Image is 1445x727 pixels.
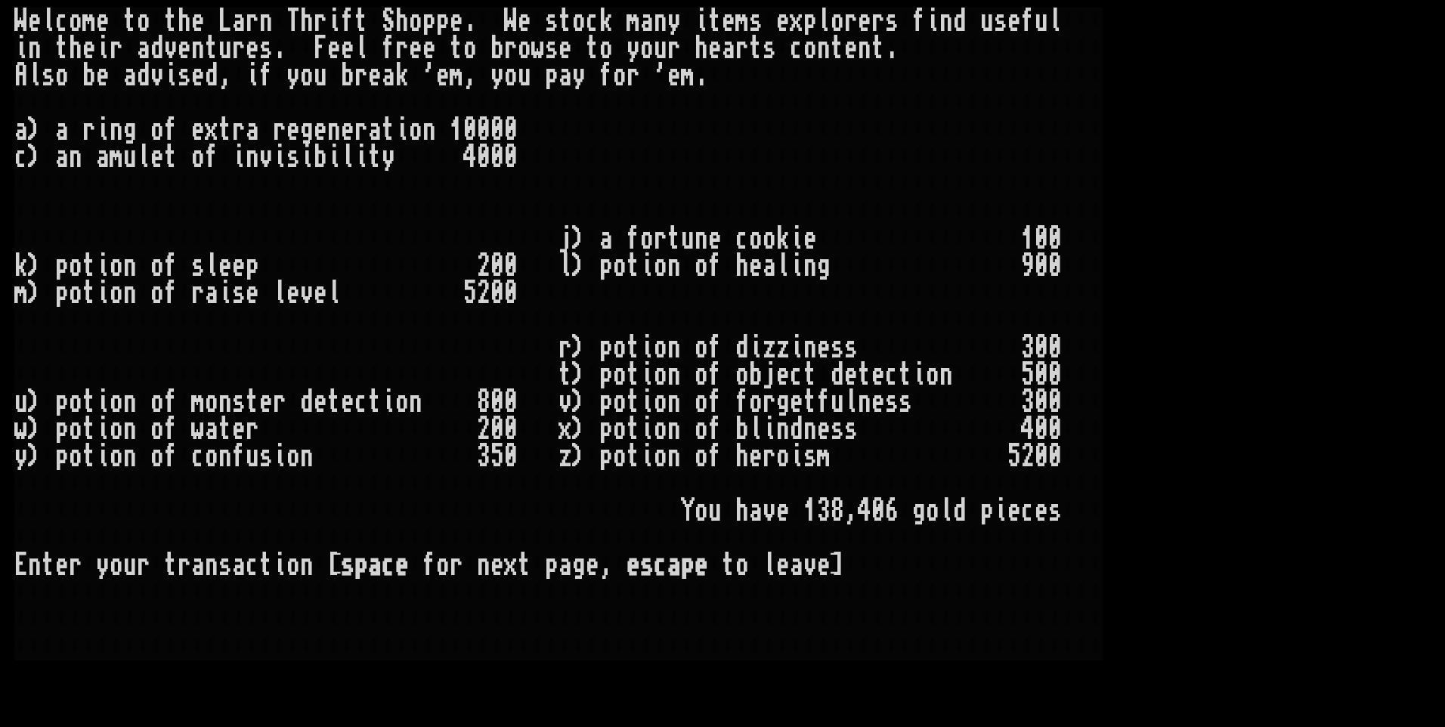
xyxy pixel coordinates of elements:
[763,252,776,280] div: a
[395,8,409,35] div: h
[885,8,899,35] div: s
[667,225,681,252] div: t
[14,280,28,307] div: m
[55,35,69,62] div: t
[218,35,232,62] div: u
[450,8,463,35] div: e
[205,280,218,307] div: a
[640,225,654,252] div: o
[790,8,803,35] div: x
[55,144,69,171] div: a
[286,280,300,307] div: e
[28,252,42,280] div: )
[259,35,273,62] div: s
[939,8,953,35] div: n
[450,116,463,144] div: 1
[55,116,69,144] div: a
[477,280,490,307] div: 2
[504,144,518,171] div: 0
[599,252,613,280] div: p
[572,252,586,280] div: )
[300,280,314,307] div: v
[341,116,354,144] div: e
[14,116,28,144] div: a
[42,62,55,89] div: s
[1035,8,1048,35] div: u
[844,8,858,35] div: r
[450,62,463,89] div: m
[123,252,137,280] div: n
[96,8,110,35] div: e
[327,35,341,62] div: e
[654,252,667,280] div: o
[1035,225,1048,252] div: 0
[994,8,1007,35] div: s
[150,35,164,62] div: d
[327,280,341,307] div: l
[477,144,490,171] div: 0
[300,62,314,89] div: o
[300,8,314,35] div: h
[232,35,246,62] div: r
[232,116,246,144] div: r
[735,8,749,35] div: m
[123,8,137,35] div: t
[463,116,477,144] div: 0
[667,35,681,62] div: r
[436,8,450,35] div: p
[191,144,205,171] div: o
[368,116,382,144] div: a
[368,144,382,171] div: t
[695,252,708,280] div: o
[273,116,286,144] div: r
[708,252,722,280] div: f
[708,8,722,35] div: t
[55,8,69,35] div: c
[1021,8,1035,35] div: f
[817,8,831,35] div: l
[436,62,450,89] div: e
[286,144,300,171] div: s
[110,280,123,307] div: o
[164,62,178,89] div: i
[763,225,776,252] div: o
[395,116,409,144] div: i
[110,252,123,280] div: o
[259,144,273,171] div: v
[218,116,232,144] div: t
[28,144,42,171] div: )
[559,252,572,280] div: l
[300,144,314,171] div: i
[96,144,110,171] div: a
[205,116,218,144] div: x
[749,35,763,62] div: t
[1048,225,1062,252] div: 0
[82,252,96,280] div: t
[232,8,246,35] div: a
[354,144,368,171] div: i
[137,144,150,171] div: l
[422,62,436,89] div: '
[273,144,286,171] div: i
[232,280,246,307] div: s
[559,62,572,89] div: a
[518,8,531,35] div: e
[178,62,191,89] div: s
[82,8,96,35] div: m
[790,225,803,252] div: i
[490,62,504,89] div: y
[1048,252,1062,280] div: 0
[463,8,477,35] div: .
[531,35,545,62] div: w
[695,8,708,35] div: i
[831,8,844,35] div: o
[735,225,749,252] div: c
[382,8,395,35] div: S
[327,116,341,144] div: n
[42,8,55,35] div: l
[654,62,667,89] div: '
[477,252,490,280] div: 2
[627,8,640,35] div: m
[218,8,232,35] div: L
[926,8,939,35] div: i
